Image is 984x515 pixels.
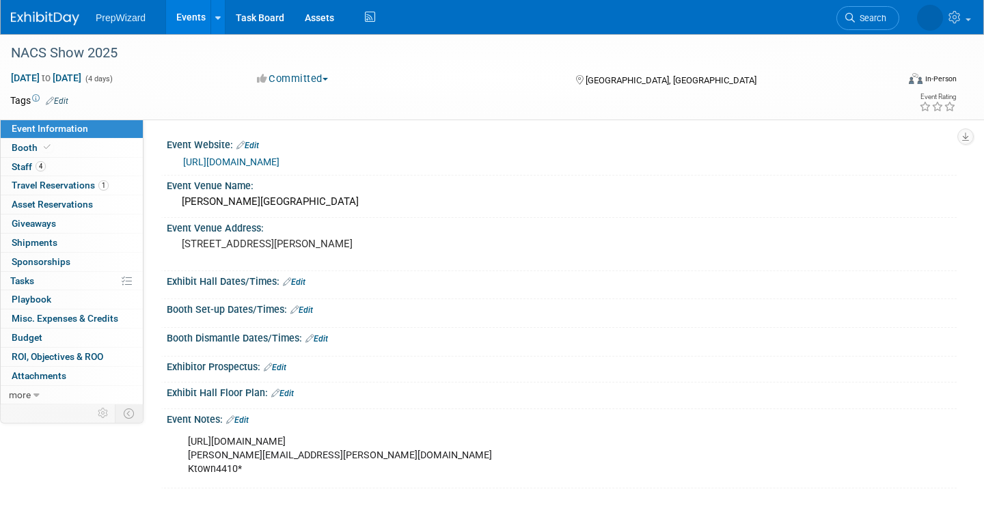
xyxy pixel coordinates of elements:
[167,176,957,193] div: Event Venue Name:
[10,94,68,107] td: Tags
[1,386,143,404] a: more
[177,191,946,212] div: [PERSON_NAME][GEOGRAPHIC_DATA]
[283,277,305,287] a: Edit
[12,218,56,229] span: Giveaways
[252,72,333,86] button: Committed
[182,238,481,250] pre: [STREET_ADDRESS][PERSON_NAME]
[84,74,113,83] span: (4 days)
[855,13,886,23] span: Search
[236,141,259,150] a: Edit
[919,94,956,100] div: Event Rating
[167,271,957,289] div: Exhibit Hall Dates/Times:
[1,309,143,328] a: Misc. Expenses & Credits
[167,218,957,235] div: Event Venue Address:
[44,143,51,151] i: Booth reservation complete
[167,382,957,400] div: Exhibit Hall Floor Plan:
[1,158,143,176] a: Staff4
[12,256,70,267] span: Sponsorships
[9,389,31,400] span: more
[10,275,34,286] span: Tasks
[167,328,957,346] div: Booth Dismantle Dates/Times:
[816,71,957,92] div: Event Format
[12,370,66,381] span: Attachments
[12,294,51,305] span: Playbook
[178,428,804,483] div: [URL][DOMAIN_NAME] [PERSON_NAME][EMAIL_ADDRESS][PERSON_NAME][DOMAIN_NAME] Ktown4410*
[40,72,53,83] span: to
[290,305,313,315] a: Edit
[586,75,756,85] span: [GEOGRAPHIC_DATA], [GEOGRAPHIC_DATA]
[12,332,42,343] span: Budget
[183,156,279,167] a: [URL][DOMAIN_NAME]
[12,123,88,134] span: Event Information
[1,348,143,366] a: ROI, Objectives & ROO
[836,6,899,30] a: Search
[36,161,46,171] span: 4
[1,367,143,385] a: Attachments
[167,135,957,152] div: Event Website:
[115,404,143,422] td: Toggle Event Tabs
[6,41,876,66] div: NACS Show 2025
[1,214,143,233] a: Giveaways
[11,12,79,25] img: ExhibitDay
[264,363,286,372] a: Edit
[305,334,328,344] a: Edit
[12,351,103,362] span: ROI, Objectives & ROO
[271,389,294,398] a: Edit
[1,139,143,157] a: Booth
[12,142,53,153] span: Booth
[1,234,143,252] a: Shipments
[1,329,143,347] a: Budget
[10,72,82,84] span: [DATE] [DATE]
[909,73,922,84] img: Format-Inperson.png
[1,120,143,138] a: Event Information
[1,272,143,290] a: Tasks
[12,180,109,191] span: Travel Reservations
[92,404,115,422] td: Personalize Event Tab Strip
[96,12,146,23] span: PrepWizard
[167,409,957,427] div: Event Notes:
[167,299,957,317] div: Booth Set-up Dates/Times:
[1,290,143,309] a: Playbook
[1,176,143,195] a: Travel Reservations1
[98,180,109,191] span: 1
[12,313,118,324] span: Misc. Expenses & Credits
[12,237,57,248] span: Shipments
[1,253,143,271] a: Sponsorships
[1,195,143,214] a: Asset Reservations
[167,357,957,374] div: Exhibitor Prospectus:
[917,5,943,31] img: Addison Ironside
[12,161,46,172] span: Staff
[12,199,93,210] span: Asset Reservations
[226,415,249,425] a: Edit
[46,96,68,106] a: Edit
[925,74,957,84] div: In-Person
